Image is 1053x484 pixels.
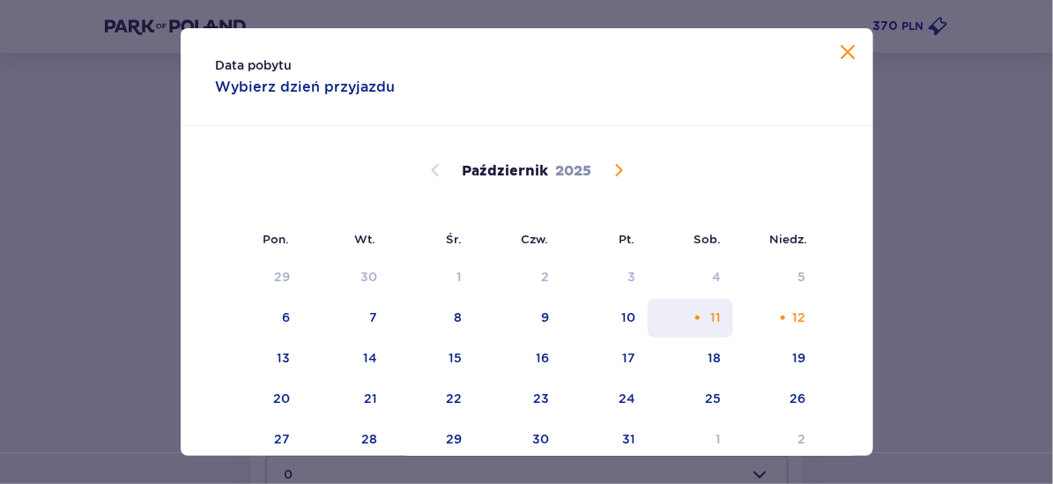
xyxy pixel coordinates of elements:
td: 8 [389,299,475,338]
td: 18 [648,339,733,378]
td: 6 [216,299,303,338]
div: 26 [790,390,806,407]
div: 22 [446,390,462,407]
div: 6 [282,309,290,326]
button: Poprzedni miesiąc [425,160,446,181]
button: Zamknij [838,42,859,64]
div: Pomarańczowa kropka [777,312,789,324]
td: 26 [733,380,819,419]
td: Data niedostępna. środa, 1 października 2025 [389,258,475,297]
div: 23 [533,390,549,407]
div: 8 [454,309,462,326]
small: Niedz. [770,232,808,246]
div: 13 [277,349,290,367]
td: 13 [216,339,303,378]
td: 22 [389,380,475,419]
td: 20 [216,380,303,419]
td: 12 [733,299,819,338]
button: Następny miesiąc [608,160,629,181]
td: 17 [561,339,649,378]
div: 30 [532,430,549,448]
div: 24 [619,390,635,407]
div: 2 [541,268,549,286]
td: 25 [648,380,733,419]
div: 19 [793,349,806,367]
div: 29 [446,430,462,448]
div: 1 [456,268,462,286]
td: 19 [733,339,819,378]
div: 10 [621,309,635,326]
div: 3 [627,268,635,286]
div: 20 [273,390,290,407]
small: Wt. [355,232,376,246]
td: 7 [302,299,389,338]
td: 9 [474,299,561,338]
td: Data niedostępna. wtorek, 30 września 2025 [302,258,389,297]
div: 25 [705,390,721,407]
div: 18 [708,349,721,367]
div: 2 [798,430,806,448]
small: Pt. [619,232,635,246]
td: 2 [733,421,819,459]
td: 11 [648,299,733,338]
td: 10 [561,299,649,338]
div: 17 [622,349,635,367]
td: 31 [561,421,649,459]
div: Pomarańczowa kropka [692,312,703,324]
p: Data pobytu [216,56,293,74]
small: Śr. [447,232,463,246]
p: Wybierz dzień przyjazdu [216,78,396,97]
td: 24 [561,380,649,419]
td: 14 [302,339,389,378]
small: Czw. [522,232,549,246]
div: 14 [363,349,377,367]
td: Data niedostępna. sobota, 4 października 2025 [648,258,733,297]
div: 12 [793,309,806,326]
td: 1 [648,421,733,459]
td: 29 [389,421,475,459]
p: Październik [462,161,548,181]
td: 30 [474,421,561,459]
div: 31 [622,430,635,448]
td: 27 [216,421,303,459]
td: 21 [302,380,389,419]
div: 21 [364,390,377,407]
div: 4 [712,268,721,286]
div: 27 [274,430,290,448]
small: Sob. [694,232,722,246]
td: Data niedostępna. niedziela, 5 października 2025 [733,258,819,297]
small: Pon. [263,232,290,246]
div: 11 [710,309,721,326]
td: Data niedostępna. czwartek, 2 października 2025 [474,258,561,297]
div: 1 [716,430,721,448]
td: 15 [389,339,475,378]
div: 28 [361,430,377,448]
div: 9 [541,309,549,326]
td: 23 [474,380,561,419]
div: 5 [798,268,806,286]
div: 15 [449,349,462,367]
td: Data niedostępna. poniedziałek, 29 września 2025 [216,258,303,297]
div: 7 [369,309,377,326]
div: 30 [360,268,377,286]
td: 16 [474,339,561,378]
div: 16 [536,349,549,367]
p: 2025 [555,161,591,181]
div: 29 [274,268,290,286]
td: Data niedostępna. piątek, 3 października 2025 [561,258,649,297]
td: 28 [302,421,389,459]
